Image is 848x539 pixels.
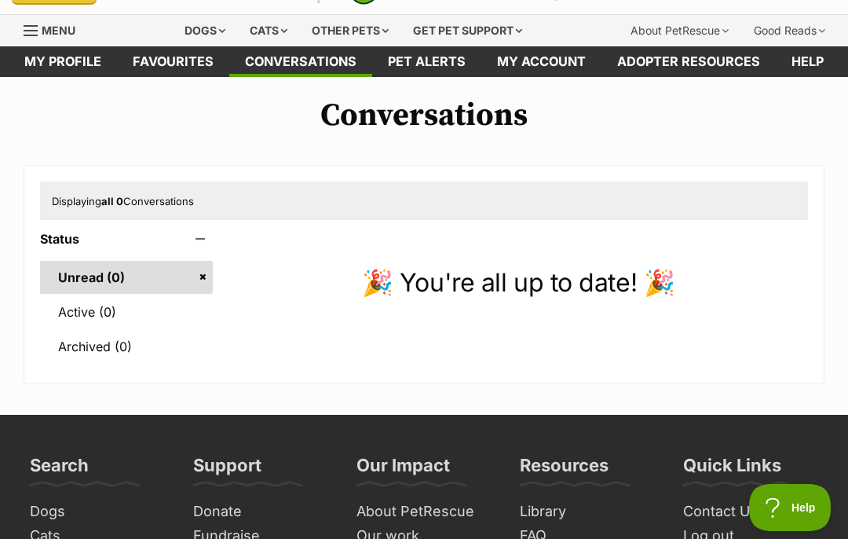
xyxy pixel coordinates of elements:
a: Pet alerts [372,46,481,77]
a: Archived (0) [40,330,213,363]
a: About PetRescue [350,500,498,524]
div: Good Reads [743,15,836,46]
a: Menu [24,15,86,43]
a: Dogs [24,500,171,524]
a: conversations [229,46,372,77]
span: Displaying Conversations [52,195,194,207]
a: Favourites [117,46,229,77]
a: My account [481,46,601,77]
h3: Resources [520,454,609,486]
header: Status [40,232,213,246]
strong: all 0 [101,195,123,207]
h3: Search [30,454,89,486]
a: Active (0) [40,295,213,328]
a: My profile [9,46,117,77]
div: Get pet support [402,15,533,46]
h3: Support [193,454,261,486]
a: Library [514,500,661,524]
div: Other pets [301,15,400,46]
a: Donate [187,500,334,524]
h3: Quick Links [683,454,781,486]
a: Contact Us [677,500,824,524]
div: About PetRescue [620,15,740,46]
a: Unread (0) [40,261,213,294]
a: Adopter resources [601,46,776,77]
h3: Our Impact [356,454,450,486]
a: Help [776,46,839,77]
div: Cats [239,15,298,46]
div: Dogs [174,15,236,46]
iframe: Help Scout Beacon - Open [749,484,832,531]
span: Menu [42,24,75,37]
p: 🎉 You're all up to date! 🎉 [228,264,808,302]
